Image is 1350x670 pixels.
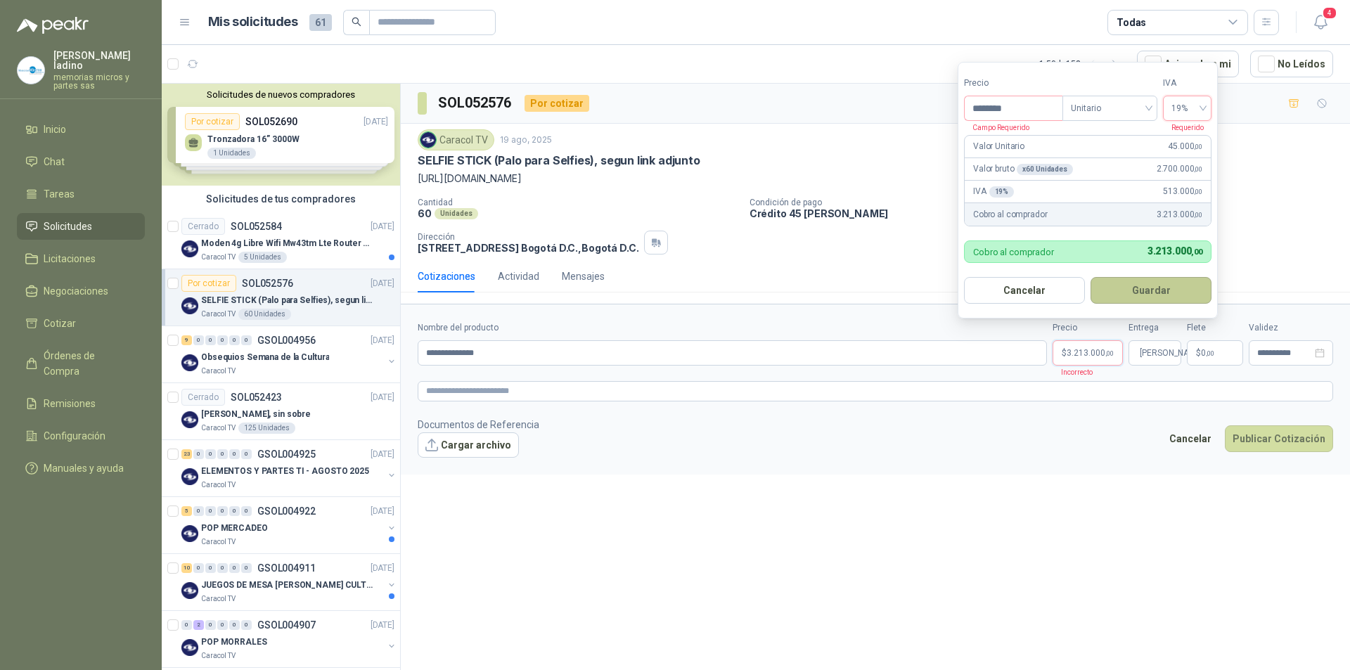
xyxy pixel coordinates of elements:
[44,348,131,379] span: Órdenes de Compra
[418,242,638,254] p: [STREET_ADDRESS] Bogotá D.C. , Bogotá D.C.
[162,269,400,326] a: Por cotizarSOL052576[DATE] Company LogoSELFIE STICK (Palo para Selfies), segun link adjuntoCaraco...
[229,620,240,630] div: 0
[435,208,478,219] div: Unidades
[17,17,89,34] img: Logo peakr
[201,237,376,250] p: Moden 4g Libre Wifi Mw43tm Lte Router Móvil Internet 5ghz
[231,392,282,402] p: SOL052423
[201,351,329,364] p: Obsequios Semana de la Cultura
[181,560,397,605] a: 10 0 0 0 0 0 GSOL004911[DATE] Company LogoJUEGOS DE MESA [PERSON_NAME] CULTURALCaracol TV
[1194,143,1202,150] span: ,00
[217,563,228,573] div: 0
[201,479,236,491] p: Caracol TV
[162,84,400,186] div: Solicitudes de nuevos compradoresPor cotizarSOL052690[DATE] Tronzadora 16” 3000W1 UnidadesPor cot...
[418,129,494,150] div: Caracol TV
[1163,185,1202,198] span: 513.000
[1187,340,1243,366] p: $ 0,00
[1196,349,1201,357] span: $
[418,153,700,168] p: SELFIE STICK (Palo para Selfies), segun link adjunto
[181,240,198,257] img: Company Logo
[420,132,436,148] img: Company Logo
[17,116,145,143] a: Inicio
[17,423,145,449] a: Configuración
[418,198,738,207] p: Cantidad
[17,310,145,337] a: Cotizar
[44,154,65,169] span: Chat
[44,186,75,202] span: Tareas
[181,620,192,630] div: 0
[241,506,252,516] div: 0
[1171,98,1203,119] span: 19%
[1157,162,1202,176] span: 2.700.000
[217,506,228,516] div: 0
[1191,247,1202,257] span: ,00
[1206,349,1214,357] span: ,00
[44,428,105,444] span: Configuración
[17,245,145,272] a: Licitaciones
[162,186,400,212] div: Solicitudes de tus compradores
[205,506,216,516] div: 0
[201,650,236,662] p: Caracol TV
[973,185,1014,198] p: IVA
[418,321,1047,335] label: Nombre del producto
[371,619,394,632] p: [DATE]
[181,389,225,406] div: Cerrado
[17,181,145,207] a: Tareas
[17,278,145,304] a: Negociaciones
[257,449,316,459] p: GSOL004925
[418,207,432,219] p: 60
[1201,349,1214,357] span: 0
[231,221,282,231] p: SOL052584
[1187,321,1243,335] label: Flete
[1308,10,1333,35] button: 4
[1053,321,1123,335] label: Precio
[181,332,397,377] a: 9 0 0 0 0 0 GSOL004956[DATE] Company LogoObsequios Semana de la CulturaCaracol TV
[201,408,311,421] p: [PERSON_NAME], sin sobre
[181,468,198,485] img: Company Logo
[241,563,252,573] div: 0
[201,423,236,434] p: Caracol TV
[964,277,1085,304] button: Cancelar
[352,17,361,27] span: search
[201,522,268,535] p: POP MERCADEO
[201,636,267,649] p: POP MORRALES
[18,57,44,84] img: Company Logo
[964,77,1062,90] label: Precio
[750,198,1344,207] p: Condición de pago
[371,277,394,290] p: [DATE]
[500,134,552,147] p: 19 ago, 2025
[371,505,394,518] p: [DATE]
[217,335,228,345] div: 0
[193,563,204,573] div: 0
[201,294,376,307] p: SELFIE STICK (Palo para Selfies), segun link adjunto
[229,506,240,516] div: 0
[1194,188,1202,195] span: ,00
[44,251,96,266] span: Licitaciones
[1194,211,1202,219] span: ,00
[973,247,1054,257] p: Cobro al comprador
[44,122,66,137] span: Inicio
[17,148,145,175] a: Chat
[1053,340,1123,366] p: $3.213.000,00
[241,335,252,345] div: 0
[371,220,394,233] p: [DATE]
[989,186,1015,198] div: 19 %
[181,506,192,516] div: 5
[181,617,397,662] a: 0 2 0 0 0 0 GSOL004907[DATE] Company LogoPOP MORRALESCaracol TV
[181,449,192,459] div: 23
[205,335,216,345] div: 0
[193,506,204,516] div: 0
[201,465,369,478] p: ELEMENTOS Y PARTES TI - AGOSTO 2025
[1039,53,1126,75] div: 1 - 50 de 158
[242,278,293,288] p: SOL052576
[53,73,145,90] p: memorias micros y partes sas
[371,391,394,404] p: [DATE]
[44,460,124,476] span: Manuales y ayuda
[44,396,96,411] span: Remisiones
[418,171,1333,186] p: [URL][DOMAIN_NAME]
[371,448,394,461] p: [DATE]
[1322,6,1337,20] span: 4
[17,342,145,385] a: Órdenes de Compra
[229,449,240,459] div: 0
[418,269,475,284] div: Cotizaciones
[181,297,198,314] img: Company Logo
